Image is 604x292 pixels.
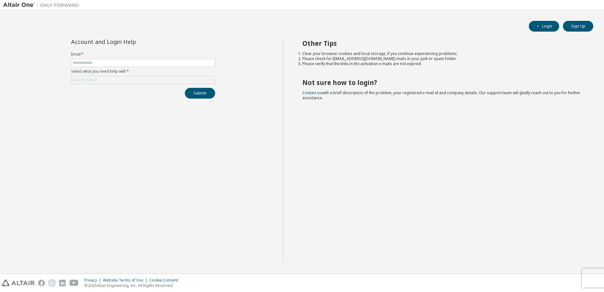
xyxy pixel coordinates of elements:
img: Altair One [3,2,82,8]
img: altair_logo.svg [2,280,34,286]
img: linkedin.svg [59,280,66,286]
label: Select what you need help with [71,69,215,74]
h2: Other Tips [302,39,582,47]
label: Email [71,52,215,57]
div: Website Terms of Use [103,278,149,283]
li: Please verify that the links in the activation e-mails are not expired. [302,61,582,66]
div: Click to select [73,77,97,82]
button: Login [529,21,559,32]
button: Submit [185,88,215,99]
img: instagram.svg [49,280,55,286]
li: Please check for [EMAIL_ADDRESS][DOMAIN_NAME] mails in your junk or spam folder. [302,56,582,61]
div: Account and Login Help [71,39,186,44]
img: facebook.svg [38,280,45,286]
button: Sign Up [563,21,593,32]
li: Clear your browser cookies and local storage, if you continue experiencing problems. [302,51,582,56]
a: Contact us [302,90,322,95]
span: with a brief description of the problem, your registered e-mail id and company details. Our suppo... [302,90,580,100]
div: Cookie Consent [149,278,182,283]
div: Privacy [84,278,103,283]
p: © 2025 Altair Engineering, Inc. All Rights Reserved. [84,283,182,288]
div: Click to select [71,76,215,84]
h2: Not sure how to login? [302,78,582,87]
img: youtube.svg [69,280,79,286]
